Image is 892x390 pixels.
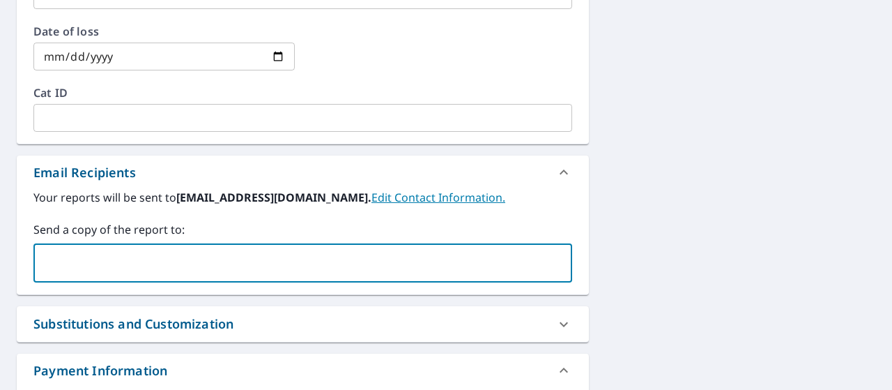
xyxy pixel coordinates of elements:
[33,221,572,238] label: Send a copy of the report to:
[17,156,589,189] div: Email Recipients
[33,361,167,380] div: Payment Information
[33,163,136,182] div: Email Recipients
[17,354,589,387] div: Payment Information
[33,87,572,98] label: Cat ID
[371,190,505,205] a: EditContactInfo
[33,26,295,37] label: Date of loss
[33,189,572,206] label: Your reports will be sent to
[33,315,233,333] div: Substitutions and Customization
[176,190,371,205] b: [EMAIL_ADDRESS][DOMAIN_NAME].
[17,306,589,342] div: Substitutions and Customization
